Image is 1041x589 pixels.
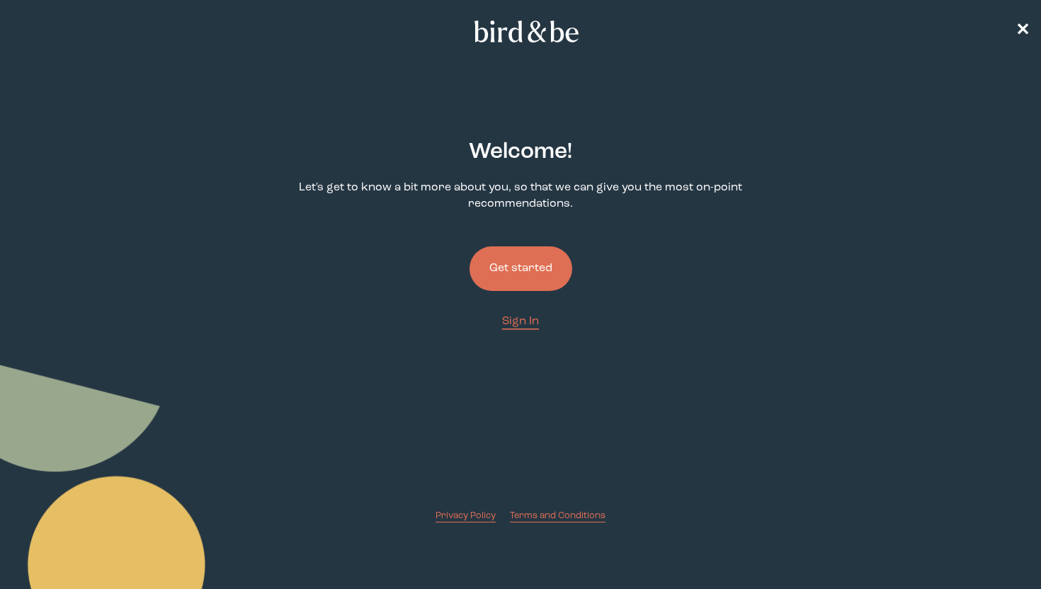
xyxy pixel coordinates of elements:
a: Get started [470,224,572,314]
span: ✕ [1016,23,1030,40]
a: Privacy Policy [436,509,496,522]
span: Terms and Conditions [510,511,605,520]
button: Get started [470,246,572,291]
a: ✕ [1016,19,1030,44]
a: Sign In [502,314,539,330]
span: Sign In [502,316,539,327]
span: Privacy Policy [436,511,496,520]
a: Terms and Conditions [510,509,605,522]
iframe: Gorgias live chat messenger [970,522,1027,575]
h2: Welcome ! [469,136,572,168]
p: Let's get to know a bit more about you, so that we can give you the most on-point recommendations. [272,180,770,212]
